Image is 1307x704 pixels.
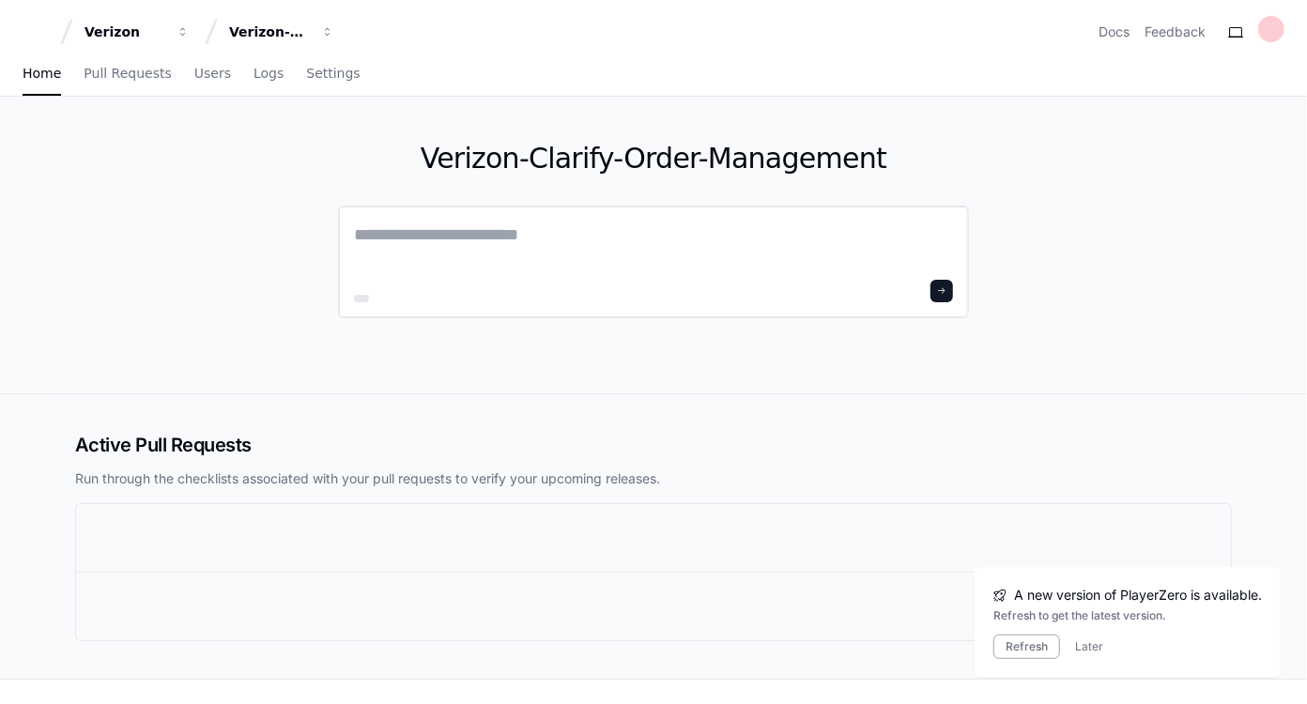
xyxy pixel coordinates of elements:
span: Pull Requests [84,68,171,79]
span: Users [194,68,231,79]
span: A new version of PlayerZero is available. [1014,586,1262,605]
a: Home [23,53,61,96]
span: Home [23,68,61,79]
div: Verizon [85,23,165,41]
button: Verizon-Clarify-Order-Management [222,15,342,49]
button: Verizon [77,15,197,49]
div: Verizon-Clarify-Order-Management [229,23,310,41]
a: Users [194,53,231,96]
div: Refresh to get the latest version. [993,608,1262,623]
span: Logs [254,68,284,79]
button: Feedback [1145,23,1206,41]
button: Refresh [993,635,1060,659]
a: Logs [254,53,284,96]
a: Settings [306,53,360,96]
span: Settings [306,68,360,79]
a: Docs [1099,23,1130,41]
p: Run through the checklists associated with your pull requests to verify your upcoming releases. [75,469,1232,488]
h2: Active Pull Requests [75,432,1232,458]
button: Later [1075,639,1103,654]
a: Pull Requests [84,53,171,96]
h1: Verizon-Clarify-Order-Management [338,142,969,176]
